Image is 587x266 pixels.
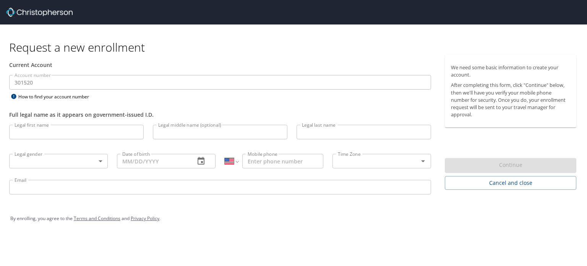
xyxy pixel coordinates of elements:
[451,178,570,188] span: Cancel and close
[9,92,105,101] div: How to find your account number
[10,209,577,228] div: By enrolling, you agree to the and .
[74,215,120,222] a: Terms and Conditions
[451,64,570,78] p: We need some basic information to create your account.
[9,111,431,119] div: Full legal name as it appears on government-issued I.D.
[9,61,431,69] div: Current Account
[418,156,428,166] button: Open
[445,176,576,190] button: Cancel and close
[9,154,108,168] div: ​
[131,215,159,222] a: Privacy Policy
[117,154,189,168] input: MM/DD/YYYY
[242,154,323,168] input: Enter phone number
[451,82,570,118] p: After completing this form, click "Continue" below, then we'll have you verify your mobile phone ...
[6,8,73,17] img: cbt logo
[9,40,582,55] h1: Request a new enrollment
